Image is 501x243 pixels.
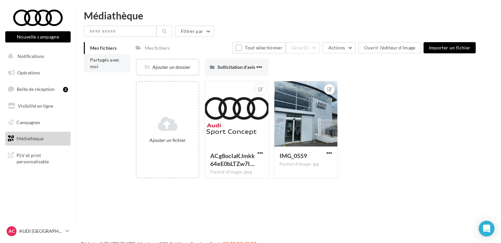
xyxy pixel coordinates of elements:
div: Format d'image: jpeg [210,169,263,175]
span: Visibilité en ligne [18,103,53,109]
span: Actions [328,45,345,50]
span: Opérations [17,70,40,75]
div: Ajouter un fichier [139,137,196,144]
button: Gérer(0) [285,42,320,53]
span: Boîte de réception [17,86,54,92]
a: AC AUDI [GEOGRAPHIC_DATA] [5,225,71,237]
span: (0) [304,45,309,50]
div: 2 [63,87,68,92]
div: Ajouter un dossier [137,64,198,70]
a: Boîte de réception2 [4,82,72,96]
span: Médiathèque [17,136,44,141]
p: AUDI [GEOGRAPHIC_DATA] [19,228,63,234]
div: Format d'image: jpg [280,161,332,167]
span: AC [9,228,15,234]
div: Médiathèque [84,11,493,20]
a: PLV et print personnalisable [4,148,72,168]
a: Visibilité en ligne [4,99,72,113]
button: Notifications [4,49,69,63]
span: Partagés avec moi [90,57,120,69]
span: PLV et print personnalisable [17,151,68,165]
div: Open Intercom Messenger [479,221,494,236]
span: Notifications [17,53,44,59]
span: Sollicitation d'avis [217,64,255,70]
span: IMG_0559 [280,152,307,159]
span: Mes fichiers [90,45,117,51]
button: Nouvelle campagne [5,31,71,42]
button: Ouvrir l'éditeur d'image [358,42,421,53]
a: Médiathèque [4,132,72,146]
span: ACg8ocIaKJmkk64eE0bLTZw7IBaFENwNpuL28-yLJwzxKEu6sXlbJkgK [210,152,254,167]
button: Filtrer par [175,26,214,37]
button: Tout sélectionner [232,42,285,53]
a: Opérations [4,66,72,80]
button: Actions [322,42,355,53]
div: Mes fichiers [145,45,170,51]
span: Campagnes [17,119,40,125]
button: Importer un fichier [423,42,476,53]
span: Importer un fichier [429,45,470,50]
a: Campagnes [4,116,72,129]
